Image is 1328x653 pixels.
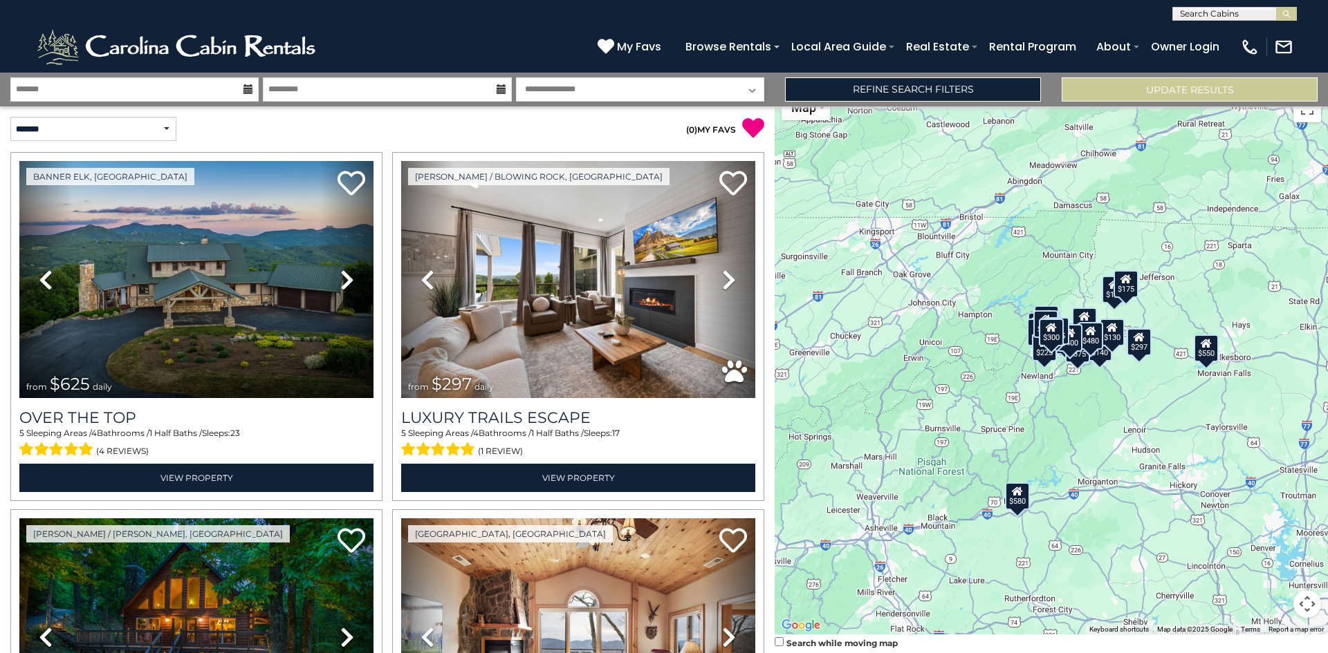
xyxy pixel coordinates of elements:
[338,169,365,199] a: Add to favorites
[784,35,893,59] a: Local Area Guide
[1293,95,1321,122] button: Toggle fullscreen view
[1127,328,1152,355] div: $325
[785,77,1041,102] a: Refine Search Filters
[401,428,406,438] span: 5
[686,124,697,135] span: ( )
[26,525,290,542] a: [PERSON_NAME] / [PERSON_NAME], [GEOGRAPHIC_DATA]
[473,428,479,438] span: 4
[19,161,373,398] img: thumbnail_167153549.jpeg
[1033,310,1058,337] div: $425
[19,428,24,438] span: 5
[598,38,665,56] a: My Favs
[1072,307,1097,335] div: $349
[26,381,47,392] span: from
[689,124,694,135] span: 0
[1034,305,1059,332] div: $125
[93,381,112,392] span: daily
[786,638,898,648] small: Search while moving map
[1065,334,1090,362] div: $375
[1044,317,1069,345] div: $625
[401,427,755,460] div: Sleeping Areas / Bathrooms / Sleeps:
[1005,482,1030,509] div: $580
[791,100,816,115] span: Map
[775,637,784,646] input: Search while moving map
[719,169,747,199] a: Add to favorites
[149,428,202,438] span: 1 Half Baths /
[686,124,736,135] a: (0)MY FAVS
[1240,37,1260,57] img: phone-regular-white.png
[401,408,755,427] a: Luxury Trails Escape
[617,38,661,55] span: My Favs
[1102,276,1127,303] div: $175
[408,168,670,185] a: [PERSON_NAME] / Blowing Rock, [GEOGRAPHIC_DATA]
[1127,328,1152,356] div: $297
[91,428,97,438] span: 4
[1039,319,1064,346] div: $300
[1241,625,1260,633] a: Terms
[778,616,824,634] a: Open this area in Google Maps (opens a new window)
[982,35,1083,59] a: Rental Program
[408,381,429,392] span: from
[96,442,149,460] span: (4 reviews)
[719,527,747,556] a: Add to favorites
[1144,35,1226,59] a: Owner Login
[35,26,322,68] img: White-1-2.png
[1157,625,1233,633] span: Map data ©2025 Google
[1078,321,1103,349] div: $480
[1269,625,1324,633] a: Report a map error
[432,374,472,394] span: $297
[1062,77,1318,102] button: Update Results
[19,464,373,492] a: View Property
[401,161,755,398] img: thumbnail_168695581.jpeg
[1089,35,1138,59] a: About
[1058,323,1082,351] div: $400
[19,408,373,427] a: Over The Top
[1087,333,1112,361] div: $140
[778,616,824,634] img: Google
[612,428,620,438] span: 17
[1100,319,1125,346] div: $130
[230,428,240,438] span: 23
[1274,37,1293,57] img: mail-regular-white.png
[1114,269,1138,297] div: $175
[1032,334,1057,361] div: $225
[1293,590,1321,618] button: Map camera controls
[1027,318,1052,346] div: $230
[531,428,584,438] span: 1 Half Baths /
[1089,625,1149,634] button: Keyboard shortcuts
[474,381,494,392] span: daily
[478,442,523,460] span: (1 review)
[899,35,976,59] a: Real Estate
[1194,334,1219,361] div: $550
[19,427,373,460] div: Sleeping Areas / Bathrooms / Sleeps:
[50,374,90,394] span: $625
[338,527,365,556] a: Add to favorites
[679,35,778,59] a: Browse Rentals
[408,525,613,542] a: [GEOGRAPHIC_DATA], [GEOGRAPHIC_DATA]
[26,168,194,185] a: Banner Elk, [GEOGRAPHIC_DATA]
[782,95,830,120] button: Change map style
[401,464,755,492] a: View Property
